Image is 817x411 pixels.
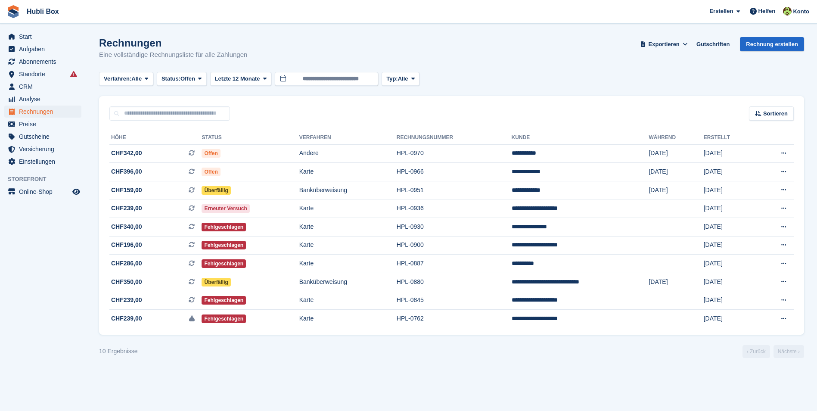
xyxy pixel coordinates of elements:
span: CRM [19,81,71,93]
td: Karte [299,163,397,181]
td: [DATE] [704,236,757,255]
span: Analyse [19,93,71,105]
td: [DATE] [704,310,757,328]
span: CHF342,00 [111,149,142,158]
span: Abonnements [19,56,71,68]
a: menu [4,43,81,55]
td: HPL-0970 [397,144,512,163]
a: Nächste [774,345,804,358]
td: [DATE] [704,163,757,181]
th: Verfahren [299,131,397,145]
button: Verfahren: Alle [99,72,153,86]
button: Exportieren [638,37,690,51]
td: [DATE] [649,163,703,181]
td: Karte [299,236,397,255]
img: Luca Space4you [783,7,792,16]
span: Start [19,31,71,43]
td: [DATE] [649,273,703,291]
td: HPL-0936 [397,199,512,218]
td: Banküberweisung [299,181,397,199]
td: Karte [299,291,397,310]
td: [DATE] [704,291,757,310]
span: CHF340,00 [111,222,142,231]
a: menu [4,56,81,68]
span: Überfällig [202,186,230,195]
a: menu [4,81,81,93]
span: Aufgaben [19,43,71,55]
a: menu [4,156,81,168]
td: [DATE] [704,144,757,163]
span: Status: [162,75,180,83]
span: CHF159,00 [111,186,142,195]
a: Speisekarte [4,186,81,198]
span: Fehlgeschlagen [202,296,246,305]
button: Typ: Alle [382,72,419,86]
span: Alle [398,75,408,83]
span: CHF396,00 [111,167,142,176]
th: Rechnungsnummer [397,131,512,145]
span: Verfahren: [104,75,131,83]
th: Status [202,131,299,145]
a: Rechnung erstellen [740,37,804,51]
span: Offen [202,168,220,176]
span: Erneuter Versuch [202,204,249,213]
a: menu [4,143,81,155]
span: Alle [131,75,142,83]
a: Gutschriften [693,37,733,51]
span: CHF239,00 [111,314,142,323]
span: Rechnungen [19,106,71,118]
span: Offen [180,75,195,83]
div: 10 Ergebnisse [99,347,138,356]
td: Karte [299,310,397,328]
td: HPL-0951 [397,181,512,199]
span: Helfen [758,7,776,16]
th: Während [649,131,703,145]
span: Sortieren [763,109,788,118]
span: Gutscheine [19,131,71,143]
span: CHF239,00 [111,296,142,305]
span: Überfällig [202,278,230,286]
span: Fehlgeschlagen [202,259,246,268]
a: menu [4,131,81,143]
a: Vorherige [742,345,770,358]
td: [DATE] [649,181,703,199]
th: Kunde [512,131,649,145]
a: menu [4,93,81,105]
td: [DATE] [704,199,757,218]
td: HPL-0762 [397,310,512,328]
p: Eine vollständige Rechnungsliste für alle Zahlungen [99,50,247,60]
td: HPL-0887 [397,255,512,273]
td: HPL-0930 [397,218,512,237]
span: Konto [793,7,809,16]
span: Einstellungen [19,156,71,168]
span: Fehlgeschlagen [202,223,246,231]
span: Erstellen [709,7,733,16]
td: HPL-0966 [397,163,512,181]
span: Letzte 12 Monate [215,75,260,83]
td: [DATE] [704,273,757,291]
th: Erstellt [704,131,757,145]
a: menu [4,118,81,130]
span: Standorte [19,68,71,80]
td: HPL-0900 [397,236,512,255]
span: Fehlgeschlagen [202,241,246,249]
button: Letzte 12 Monate [210,72,272,86]
span: Preise [19,118,71,130]
span: CHF350,00 [111,277,142,286]
h1: Rechnungen [99,37,247,49]
span: Storefront [8,175,86,184]
i: Es sind Fehler bei der Synchronisierung von Smart-Einträgen aufgetreten [70,71,77,78]
span: Versicherung [19,143,71,155]
span: CHF286,00 [111,259,142,268]
img: stora-icon-8386f47178a22dfd0bd8f6a31ec36ba5ce8667c1dd55bd0f319d3a0aa187defe.svg [7,5,20,18]
span: Fehlgeschlagen [202,314,246,323]
span: Typ: [386,75,398,83]
a: Hubli Box [23,4,62,19]
td: Karte [299,199,397,218]
td: Andere [299,144,397,163]
td: Banküberweisung [299,273,397,291]
td: [DATE] [704,218,757,237]
td: [DATE] [649,144,703,163]
td: [DATE] [704,181,757,199]
td: Karte [299,255,397,273]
